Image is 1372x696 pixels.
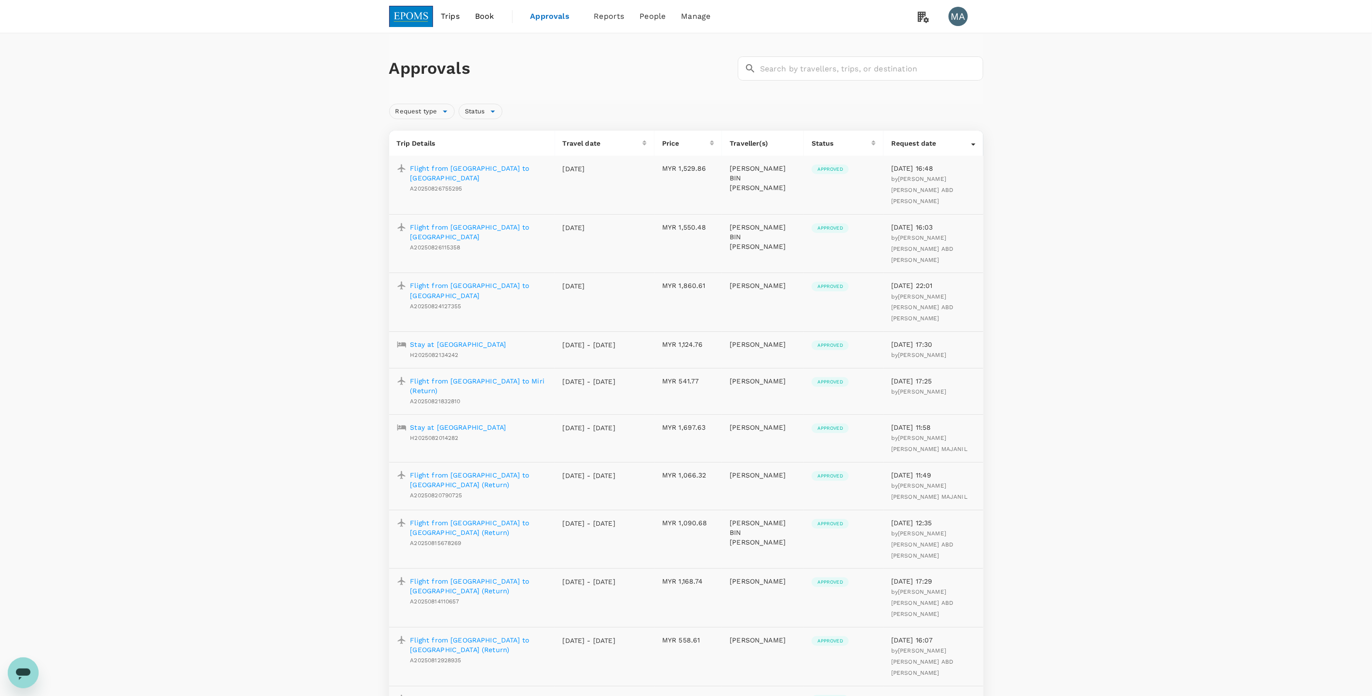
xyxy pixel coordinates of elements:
[891,352,946,358] span: by
[662,340,714,349] p: MYR 1,124.76
[891,647,954,676] span: by
[662,576,714,586] p: MYR 1,168.74
[891,234,954,263] span: by
[389,58,734,79] h1: Approvals
[891,423,976,432] p: [DATE] 11:58
[891,576,976,586] p: [DATE] 17:29
[390,107,443,116] span: Request type
[410,635,547,655] a: Flight from [GEOGRAPHIC_DATA] to [GEOGRAPHIC_DATA] (Return)
[563,636,616,645] p: [DATE] - [DATE]
[662,164,714,173] p: MYR 1,529.86
[760,56,983,81] input: Search by travellers, trips, or destination
[730,222,796,251] p: [PERSON_NAME] BIN [PERSON_NAME]
[812,425,849,432] span: Approved
[662,138,710,148] div: Price
[594,11,625,22] span: Reports
[410,492,462,499] span: A20250820790725
[730,340,796,349] p: [PERSON_NAME]
[891,435,967,452] span: by
[891,435,967,452] span: [PERSON_NAME] [PERSON_NAME] MAJANIL
[891,588,954,617] span: [PERSON_NAME] [PERSON_NAME] ABD [PERSON_NAME]
[410,518,547,537] a: Flight from [GEOGRAPHIC_DATA] to [GEOGRAPHIC_DATA] (Return)
[563,519,616,528] p: [DATE] - [DATE]
[389,6,434,27] img: EPOMS SDN BHD
[891,376,976,386] p: [DATE] 17:25
[891,518,976,528] p: [DATE] 12:35
[891,635,976,645] p: [DATE] 16:07
[812,166,849,173] span: Approved
[812,473,849,479] span: Approved
[563,471,616,480] p: [DATE] - [DATE]
[410,576,547,596] p: Flight from [GEOGRAPHIC_DATA] to [GEOGRAPHIC_DATA] (Return)
[563,223,616,232] p: [DATE]
[812,342,849,349] span: Approved
[730,376,796,386] p: [PERSON_NAME]
[891,530,954,559] span: [PERSON_NAME] [PERSON_NAME] ABD [PERSON_NAME]
[410,222,547,242] p: Flight from [GEOGRAPHIC_DATA] to [GEOGRAPHIC_DATA]
[662,222,714,232] p: MYR 1,550.48
[530,11,579,22] span: Approvals
[891,176,954,205] span: by
[459,107,490,116] span: Status
[459,104,503,119] div: Status
[891,482,967,500] span: [PERSON_NAME] [PERSON_NAME] MAJANIL
[891,293,954,322] span: by
[730,470,796,480] p: [PERSON_NAME]
[891,647,954,676] span: [PERSON_NAME] [PERSON_NAME] ABD [PERSON_NAME]
[949,7,968,26] div: MA
[662,376,714,386] p: MYR 541.77
[410,340,506,349] p: Stay at [GEOGRAPHIC_DATA]
[891,470,976,480] p: [DATE] 11:49
[410,244,461,251] span: A20250826115358
[891,234,954,263] span: [PERSON_NAME] [PERSON_NAME] ABD [PERSON_NAME]
[662,635,714,645] p: MYR 558.61
[397,138,547,148] p: Trip Details
[563,377,616,386] p: [DATE] - [DATE]
[891,588,954,617] span: by
[662,281,714,290] p: MYR 1,860.61
[563,340,616,350] p: [DATE] - [DATE]
[389,104,455,119] div: Request type
[730,281,796,290] p: [PERSON_NAME]
[730,138,796,148] p: Traveller(s)
[662,518,714,528] p: MYR 1,090.68
[410,164,547,183] p: Flight from [GEOGRAPHIC_DATA] to [GEOGRAPHIC_DATA]
[410,540,462,546] span: A20250815678269
[898,388,946,395] span: [PERSON_NAME]
[410,376,547,396] a: Flight from [GEOGRAPHIC_DATA] to Miri (Return)
[410,281,547,300] a: Flight from [GEOGRAPHIC_DATA] to [GEOGRAPHIC_DATA]
[563,164,616,174] p: [DATE]
[410,423,506,432] a: Stay at [GEOGRAPHIC_DATA]
[730,576,796,586] p: [PERSON_NAME]
[563,281,616,291] p: [DATE]
[410,598,460,605] span: A20250814110657
[891,176,954,205] span: [PERSON_NAME] [PERSON_NAME] ABD [PERSON_NAME]
[563,423,616,433] p: [DATE] - [DATE]
[891,340,976,349] p: [DATE] 17:30
[730,423,796,432] p: [PERSON_NAME]
[730,164,796,192] p: [PERSON_NAME] BIN [PERSON_NAME]
[563,138,642,148] div: Travel date
[812,579,849,586] span: Approved
[891,388,946,395] span: by
[410,185,462,192] span: A20250826755295
[410,352,459,358] span: H2025082134242
[812,283,849,290] span: Approved
[8,657,39,688] iframe: Button to launch messaging window
[475,11,494,22] span: Book
[730,635,796,645] p: [PERSON_NAME]
[891,164,976,173] p: [DATE] 16:48
[681,11,710,22] span: Manage
[410,657,462,664] span: A20250812928935
[662,470,714,480] p: MYR 1,066.32
[812,138,871,148] div: Status
[410,398,461,405] span: A20250821832810
[563,577,616,587] p: [DATE] - [DATE]
[898,352,946,358] span: [PERSON_NAME]
[812,520,849,527] span: Approved
[891,222,976,232] p: [DATE] 16:03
